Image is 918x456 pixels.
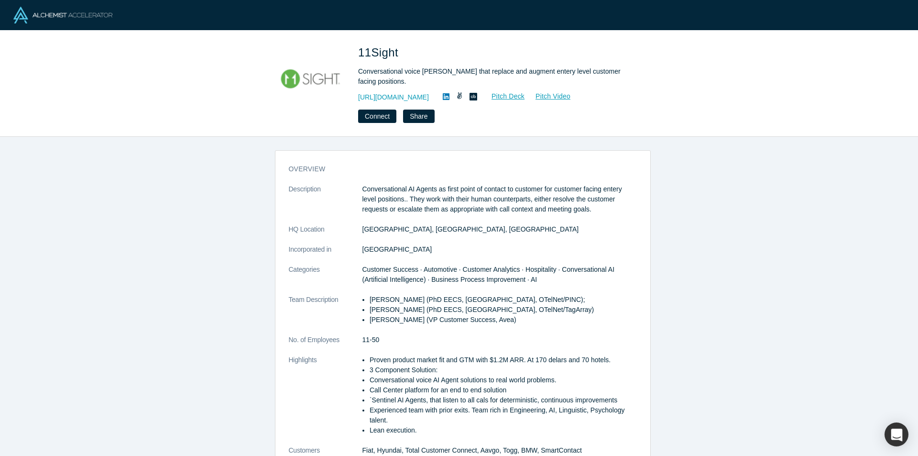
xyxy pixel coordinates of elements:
li: 3 Component Solution: [370,365,637,375]
button: Share [403,110,434,123]
li: [PERSON_NAME] (VP Customer Success, Avea) [370,315,637,325]
dd: Fiat, Hyundai, Total Customer Connect, Aavgo, Togg, BMW, SmartContact [362,445,637,456]
button: Connect [358,110,396,123]
li: [PERSON_NAME] (PhD EECS, [GEOGRAPHIC_DATA], OTelNet/PINC); [370,295,637,305]
dt: Description [289,184,362,224]
a: [URL][DOMAIN_NAME] [358,92,429,102]
li: Experienced team with prior exits. Team rich in Engineering, AI, Linguistic, Psychology talent. [370,405,637,425]
h3: overview [289,164,623,174]
li: Lean execution. [370,425,637,435]
p: Conversational AI Agents as first point of contact to customer for customer facing entery level p... [362,184,637,214]
dt: Categories [289,265,362,295]
dd: [GEOGRAPHIC_DATA] [362,245,637,255]
li: [PERSON_NAME] (PhD EECS, [GEOGRAPHIC_DATA], OTelNet/TagArray) [370,305,637,315]
dd: 11-50 [362,335,637,345]
dt: No. of Employees [289,335,362,355]
dt: HQ Location [289,224,362,245]
span: 11Sight [358,46,402,59]
dt: Incorporated in [289,245,362,265]
li: Call Center platform for an end to end solution [370,385,637,395]
div: Conversational voice [PERSON_NAME] that replace and augment entery level customer facing positions. [358,67,626,87]
li: Proven product market fit and GTM with $1.2M ARR. At 170 delars and 70 hotels. [370,355,637,365]
dd: [GEOGRAPHIC_DATA], [GEOGRAPHIC_DATA], [GEOGRAPHIC_DATA] [362,224,637,234]
dt: Highlights [289,355,362,445]
li: Conversational voice AI Agent solutions to real world problems. [370,375,637,385]
img: 11Sight's Logo [278,44,345,111]
li: `Sentinel AI Agents, that listen to all cals for deterministic, continuous improvements [370,395,637,405]
span: Customer Success · Automotive · Customer Analytics · Hospitality · Conversational AI (Artificial ... [362,266,615,283]
a: Pitch Deck [481,91,525,102]
dt: Team Description [289,295,362,335]
a: Pitch Video [525,91,571,102]
img: Alchemist Logo [13,7,112,23]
